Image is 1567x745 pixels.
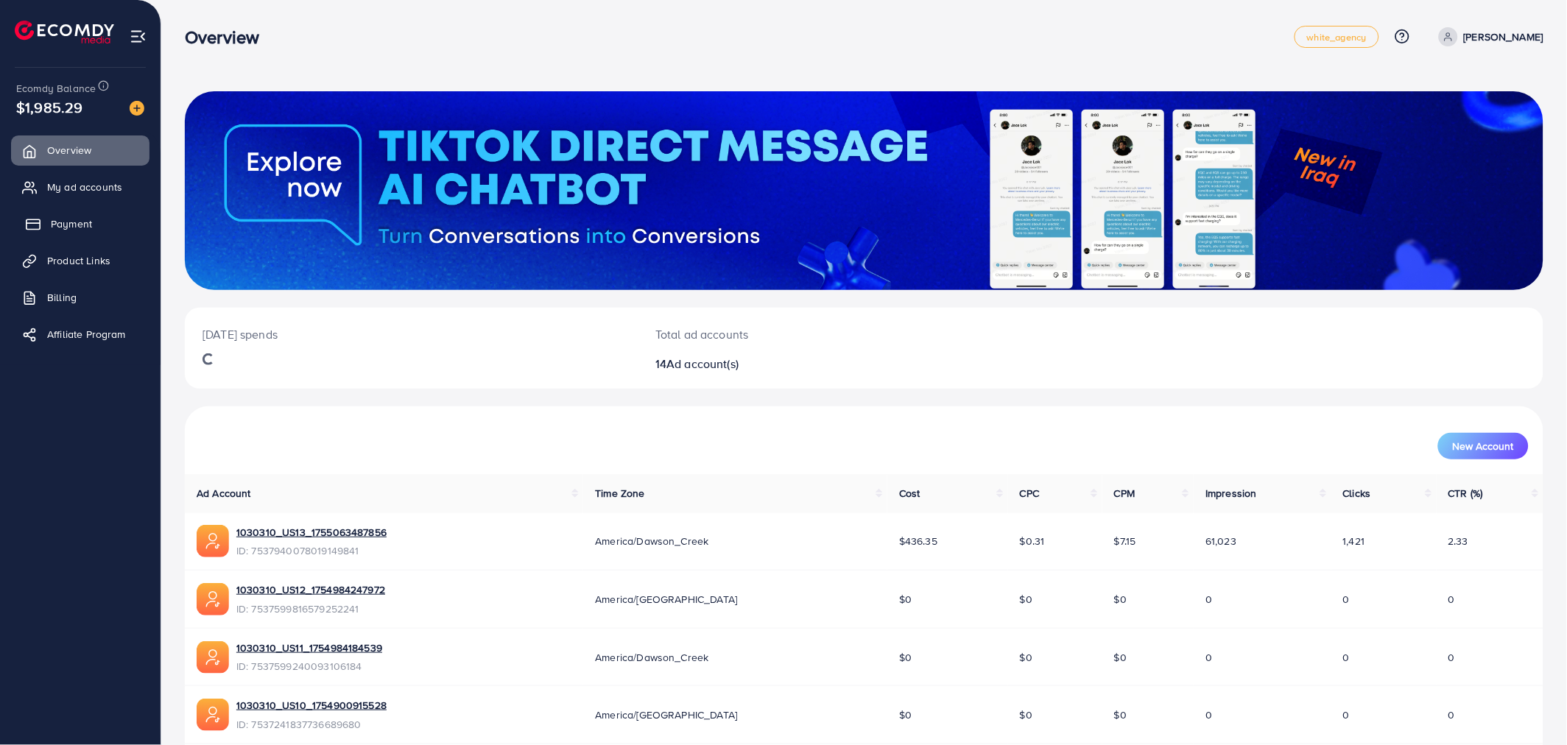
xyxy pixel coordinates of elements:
[15,21,114,43] img: logo
[16,81,96,96] span: Ecomdy Balance
[197,525,229,557] img: ic-ads-acc.e4c84228.svg
[1433,27,1543,46] a: [PERSON_NAME]
[47,253,110,268] span: Product Links
[1307,32,1367,42] span: white_agency
[899,534,937,548] span: $436.35
[130,101,144,116] img: image
[1205,592,1212,607] span: 0
[1114,592,1127,607] span: $0
[11,172,149,202] a: My ad accounts
[1343,707,1350,722] span: 0
[1295,26,1379,48] a: white_agency
[1114,534,1136,548] span: $7.15
[899,486,920,501] span: Cost
[197,583,229,615] img: ic-ads-acc.e4c84228.svg
[655,325,959,343] p: Total ad accounts
[595,707,737,722] span: America/[GEOGRAPHIC_DATA]
[666,356,739,372] span: Ad account(s)
[11,319,149,349] a: Affiliate Program
[1453,441,1514,451] span: New Account
[47,180,122,194] span: My ad accounts
[203,325,620,343] p: [DATE] spends
[1448,486,1483,501] span: CTR (%)
[1343,486,1371,501] span: Clicks
[1020,534,1045,548] span: $0.31
[1343,650,1350,665] span: 0
[899,650,912,665] span: $0
[1343,592,1350,607] span: 0
[47,290,77,305] span: Billing
[595,592,737,607] span: America/[GEOGRAPHIC_DATA]
[197,699,229,731] img: ic-ads-acc.e4c84228.svg
[899,707,912,722] span: $0
[1114,650,1127,665] span: $0
[899,592,912,607] span: $0
[1205,650,1212,665] span: 0
[1114,707,1127,722] span: $0
[236,698,387,713] a: 1030310_US10_1754900915528
[1020,650,1032,665] span: $0
[595,486,644,501] span: Time Zone
[1504,679,1556,734] iframe: Chat
[236,640,382,655] a: 1030310_US11_1754984184539
[1438,433,1529,459] button: New Account
[1205,534,1236,548] span: 61,023
[236,525,387,540] a: 1030310_US13_1755063487856
[1020,707,1032,722] span: $0
[197,486,251,501] span: Ad Account
[595,534,708,548] span: America/Dawson_Creek
[1343,534,1365,548] span: 1,421
[1020,486,1039,501] span: CPC
[1448,650,1455,665] span: 0
[130,28,147,45] img: menu
[655,357,959,371] h2: 14
[236,582,385,597] a: 1030310_US12_1754984247972
[236,659,382,674] span: ID: 7537599240093106184
[11,283,149,312] a: Billing
[51,216,92,231] span: Payment
[1448,534,1469,548] span: 2.33
[11,209,149,239] a: Payment
[236,601,385,616] span: ID: 7537599816579252241
[47,327,126,342] span: Affiliate Program
[595,650,708,665] span: America/Dawson_Creek
[1464,28,1543,46] p: [PERSON_NAME]
[1205,486,1257,501] span: Impression
[1448,707,1455,722] span: 0
[16,96,82,118] span: $1,985.29
[1114,486,1135,501] span: CPM
[185,27,271,48] h3: Overview
[197,641,229,674] img: ic-ads-acc.e4c84228.svg
[1020,592,1032,607] span: $0
[1205,707,1212,722] span: 0
[1448,592,1455,607] span: 0
[47,143,91,158] span: Overview
[11,246,149,275] a: Product Links
[236,543,387,558] span: ID: 7537940078019149841
[236,717,387,732] span: ID: 7537241837736689680
[11,135,149,165] a: Overview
